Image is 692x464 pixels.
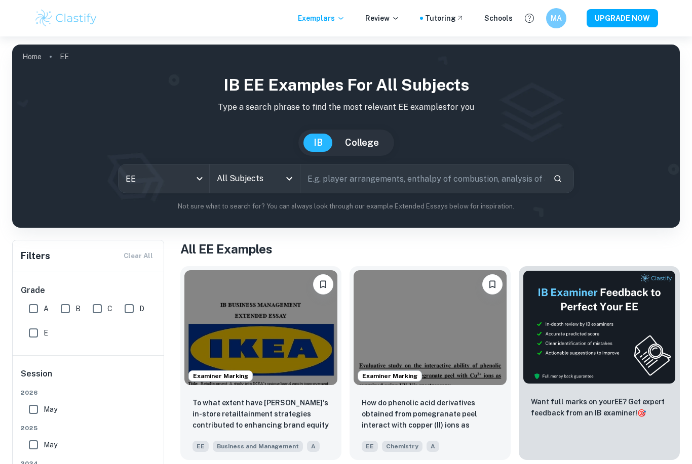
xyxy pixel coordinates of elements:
[425,13,464,24] a: Tutoring
[119,164,209,193] div: EE
[358,371,421,381] span: Examiner Marking
[307,441,320,452] span: A
[298,13,345,24] p: Exemplars
[20,101,672,113] p: Type a search phrase to find the most relevant EE examples for you
[20,201,672,212] p: Not sure what to search for? You can always look through our example Extended Essays below for in...
[12,45,680,228] img: profile cover
[531,396,668,418] p: Want full marks on your EE ? Get expert feedback from an IB examiner!
[21,249,50,263] h6: Filters
[34,8,98,28] img: Clastify logo
[21,284,157,297] h6: Grade
[521,10,538,27] button: Help and Feedback
[354,270,507,385] img: Chemistry EE example thumbnail: How do phenolic acid derivatives obtaine
[282,172,296,186] button: Open
[44,404,57,415] span: May
[107,303,112,314] span: C
[365,13,400,24] p: Review
[75,303,81,314] span: B
[21,424,157,433] span: 2025
[60,51,69,62] p: EE
[213,441,303,452] span: Business and Management
[587,9,658,27] button: UPGRADE NOW
[549,170,566,187] button: Search
[21,368,157,388] h6: Session
[637,409,646,417] span: 🎯
[180,266,341,460] a: Examiner MarkingBookmarkTo what extent have IKEA's in-store retailtainment strategies contributed...
[20,73,672,97] h1: IB EE examples for all subjects
[427,441,439,452] span: A
[484,13,513,24] a: Schools
[44,303,49,314] span: A
[300,164,545,193] input: E.g. player arrangements, enthalpy of combustion, analysis of a big city...
[303,134,333,152] button: IB
[313,274,333,294] button: Bookmark
[482,274,503,294] button: Bookmark
[22,50,42,64] a: Home
[139,303,144,314] span: D
[180,240,680,258] h1: All EE Examples
[362,441,378,452] span: EE
[335,134,389,152] button: College
[523,270,676,384] img: Thumbnail
[551,13,562,24] h6: MA
[44,439,57,450] span: May
[350,266,511,460] a: Examiner MarkingBookmarkHow do phenolic acid derivatives obtained from pomegranate peel interact ...
[193,441,209,452] span: EE
[362,397,498,432] p: How do phenolic acid derivatives obtained from pomegranate peel interact with copper (II) ions as...
[382,441,422,452] span: Chemistry
[184,270,337,385] img: Business and Management EE example thumbnail: To what extent have IKEA's in-store reta
[21,388,157,397] span: 2026
[44,327,48,339] span: E
[189,371,252,381] span: Examiner Marking
[193,397,329,432] p: To what extent have IKEA's in-store retailtainment strategies contributed to enhancing brand equi...
[546,8,566,28] button: MA
[519,266,680,460] a: ThumbnailWant full marks on yourEE? Get expert feedback from an IB examiner!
